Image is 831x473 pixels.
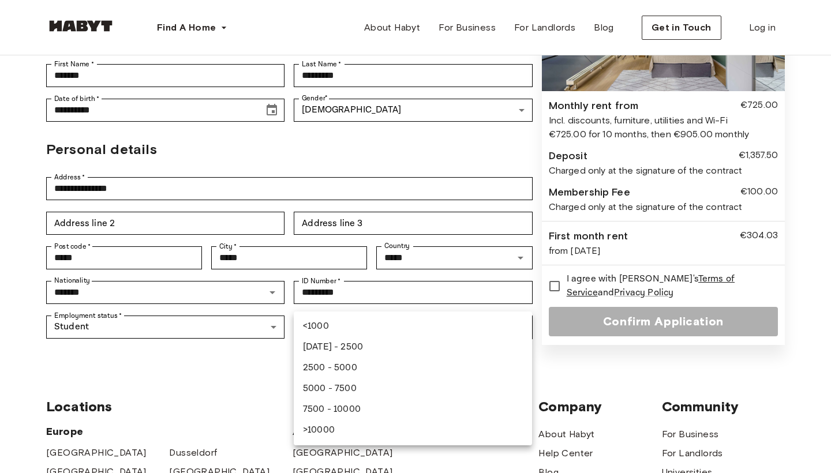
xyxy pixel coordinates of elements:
[294,358,532,378] li: 2500 - 5000
[294,420,532,441] li: >10000
[294,399,532,420] li: 7500 - 10000
[294,316,532,337] li: <1000
[294,337,532,358] li: [DATE] - 2500
[294,378,532,399] li: 5000 - 7500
